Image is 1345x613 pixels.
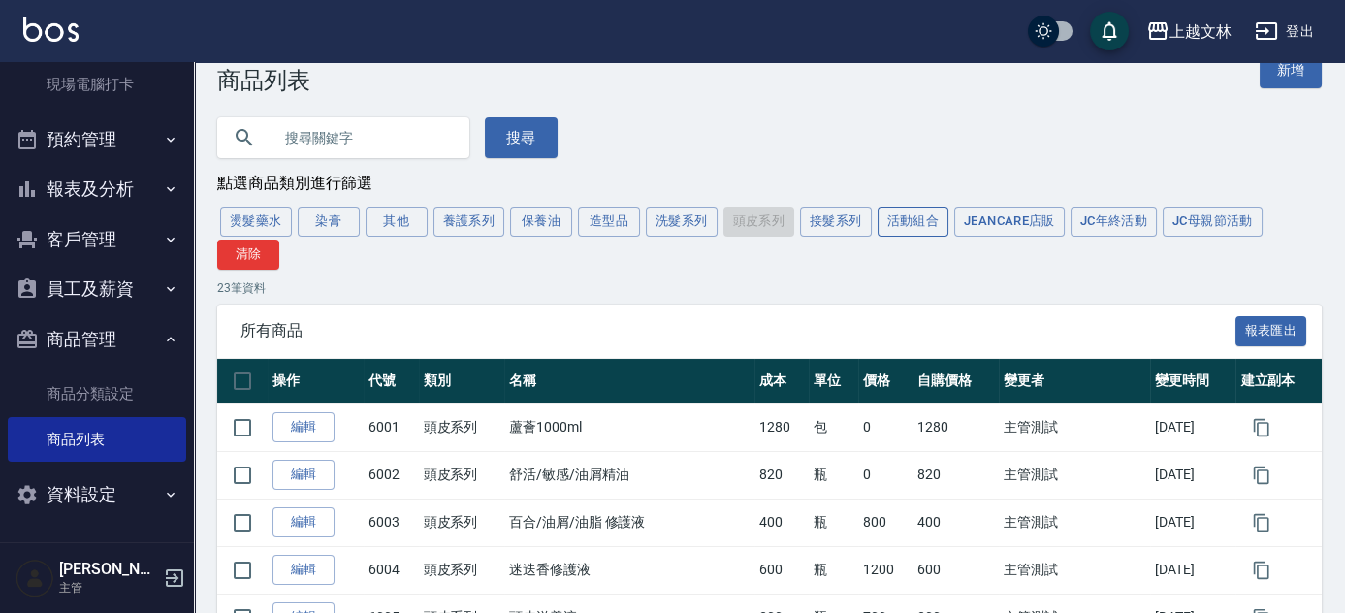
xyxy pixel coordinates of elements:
[419,403,504,451] td: 頭皮系列
[1150,359,1235,404] th: 變更時間
[1071,207,1157,237] button: JC年終活動
[913,359,998,404] th: 自購價格
[419,546,504,594] td: 頭皮系列
[1169,19,1232,44] div: 上越文林
[16,559,54,597] img: Person
[504,546,754,594] td: 迷迭香修護液
[1235,320,1307,339] a: 報表匯出
[1090,12,1129,50] button: save
[999,451,1150,499] td: 主管測試
[754,359,809,404] th: 成本
[1247,14,1322,49] button: 登出
[1260,52,1322,88] a: 新增
[913,499,998,546] td: 400
[754,451,809,499] td: 820
[510,207,572,237] button: 保養油
[754,403,809,451] td: 1280
[913,403,998,451] td: 1280
[8,164,186,214] button: 報表及分析
[220,207,292,237] button: 燙髮藥水
[858,499,913,546] td: 800
[1150,499,1235,546] td: [DATE]
[272,112,454,164] input: 搜尋關鍵字
[8,114,186,165] button: 預約管理
[419,451,504,499] td: 頭皮系列
[999,403,1150,451] td: 主管測試
[809,499,858,546] td: 瓶
[878,207,949,237] button: 活動組合
[272,507,335,537] a: 編輯
[954,207,1065,237] button: JeanCare店販
[240,321,1235,340] span: 所有商品
[1235,316,1307,346] button: 報表匯出
[1138,12,1239,51] button: 上越文林
[272,555,335,585] a: 編輯
[364,359,418,404] th: 代號
[8,417,186,462] a: 商品列表
[272,412,335,442] a: 編輯
[504,359,754,404] th: 名稱
[364,451,418,499] td: 6002
[999,499,1150,546] td: 主管測試
[8,214,186,265] button: 客戶管理
[217,240,279,270] button: 清除
[217,279,1322,297] p: 23 筆資料
[364,499,418,546] td: 6003
[646,207,718,237] button: 洗髮系列
[809,451,858,499] td: 瓶
[809,359,858,404] th: 單位
[858,546,913,594] td: 1200
[419,359,504,404] th: 類別
[858,403,913,451] td: 0
[217,67,310,94] h3: 商品列表
[59,579,158,597] p: 主管
[366,207,428,237] button: 其他
[8,371,186,416] a: 商品分類設定
[8,62,186,107] a: 現場電腦打卡
[504,403,754,451] td: 蘆薈1000ml
[504,499,754,546] td: 百合/油屑/油脂 修護液
[217,174,1322,194] div: 點選商品類別進行篩選
[364,546,418,594] td: 6004
[913,451,998,499] td: 820
[1163,207,1263,237] button: JC母親節活動
[858,451,913,499] td: 0
[858,359,913,404] th: 價格
[1235,359,1322,404] th: 建立副本
[754,499,809,546] td: 400
[8,469,186,520] button: 資料設定
[1150,403,1235,451] td: [DATE]
[419,499,504,546] td: 頭皮系列
[754,546,809,594] td: 600
[1150,546,1235,594] td: [DATE]
[999,546,1150,594] td: 主管測試
[800,207,872,237] button: 接髮系列
[913,546,998,594] td: 600
[578,207,640,237] button: 造型品
[809,546,858,594] td: 瓶
[59,560,158,579] h5: [PERSON_NAME]
[23,17,79,42] img: Logo
[1150,451,1235,499] td: [DATE]
[485,117,558,158] button: 搜尋
[999,359,1150,404] th: 變更者
[809,403,858,451] td: 包
[8,264,186,314] button: 員工及薪資
[8,314,186,365] button: 商品管理
[298,207,360,237] button: 染膏
[433,207,505,237] button: 養護系列
[504,451,754,499] td: 舒活/敏感/油屑精油
[364,403,418,451] td: 6001
[272,460,335,490] a: 編輯
[268,359,364,404] th: 操作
